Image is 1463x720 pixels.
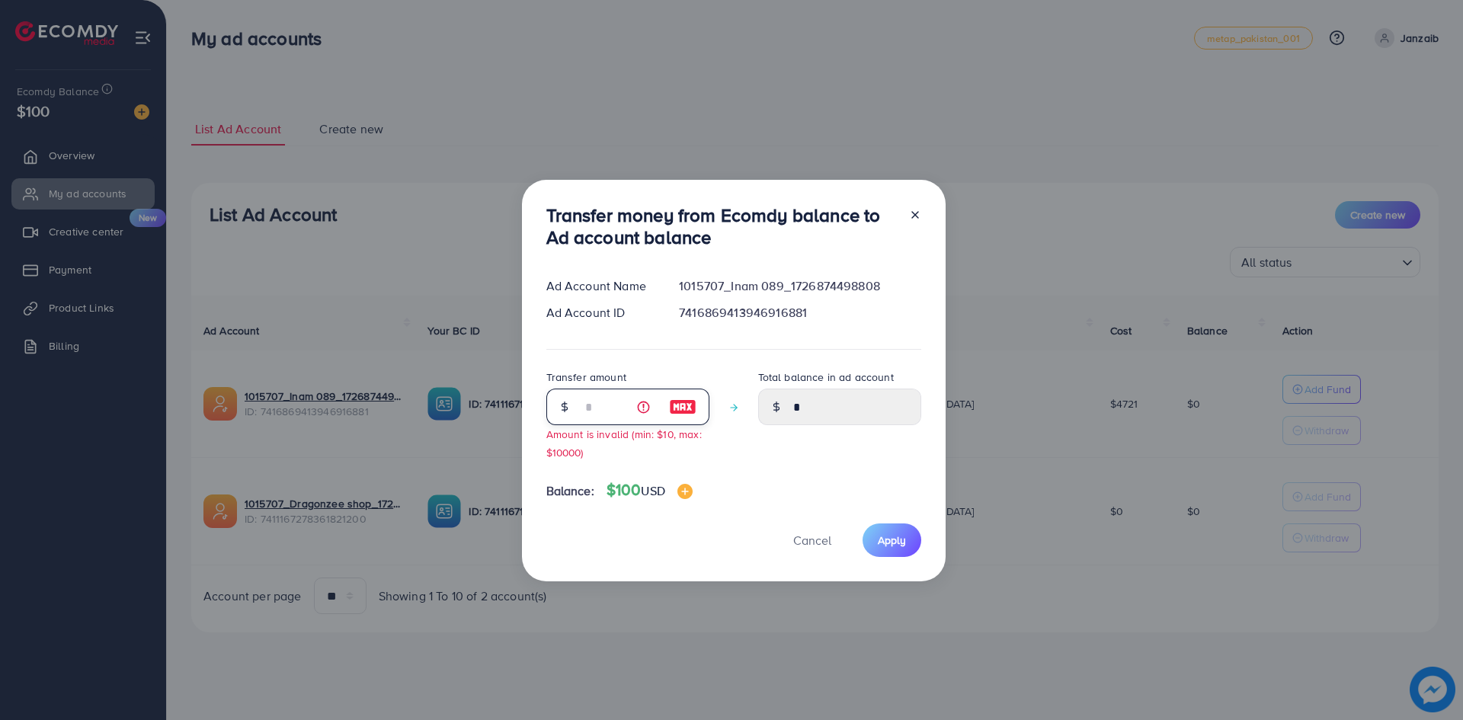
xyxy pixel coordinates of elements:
[758,370,894,385] label: Total balance in ad account
[667,277,933,295] div: 1015707_Inam 089_1726874498808
[677,484,693,499] img: image
[546,370,626,385] label: Transfer amount
[641,482,664,499] span: USD
[878,533,906,548] span: Apply
[793,532,831,549] span: Cancel
[774,523,850,556] button: Cancel
[534,277,667,295] div: Ad Account Name
[607,481,693,500] h4: $100
[534,304,667,322] div: Ad Account ID
[667,304,933,322] div: 7416869413946916881
[546,427,702,459] small: Amount is invalid (min: $10, max: $10000)
[863,523,921,556] button: Apply
[669,398,696,416] img: image
[546,482,594,500] span: Balance:
[546,204,897,248] h3: Transfer money from Ecomdy balance to Ad account balance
